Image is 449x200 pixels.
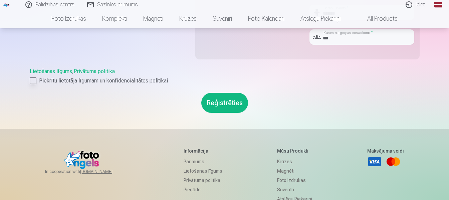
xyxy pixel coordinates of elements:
a: Lietošanas līgums [184,166,222,176]
a: Privātuma politika [184,176,222,185]
a: Krūzes [171,9,205,28]
label: Piekrītu lietotāja līgumam un konfidencialitātes politikai [30,77,420,85]
a: Magnēti [277,166,312,176]
a: Atslēgu piekariņi [292,9,349,28]
span: In cooperation with [45,169,129,174]
a: Suvenīri [205,9,240,28]
img: /fa1 [3,3,10,7]
a: Magnēti [135,9,171,28]
div: , [30,67,420,85]
a: Privātuma politika [74,68,115,74]
a: Komplekti [94,9,135,28]
h5: Maksājuma veidi [367,148,404,154]
a: Lietošanas līgums [30,68,72,74]
a: Foto kalendāri [240,9,292,28]
a: Foto izdrukas [277,176,312,185]
a: Mastercard [386,154,401,169]
h5: Mūsu produkti [277,148,312,154]
a: Krūzes [277,157,312,166]
a: Foto izdrukas [43,9,94,28]
h5: Informācija [184,148,222,154]
a: Par mums [184,157,222,166]
a: Piegāde [184,185,222,194]
a: All products [349,9,406,28]
a: Suvenīri [277,185,312,194]
button: Reģistrēties [201,93,248,113]
a: [DOMAIN_NAME] [80,169,129,174]
a: Visa [367,154,382,169]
